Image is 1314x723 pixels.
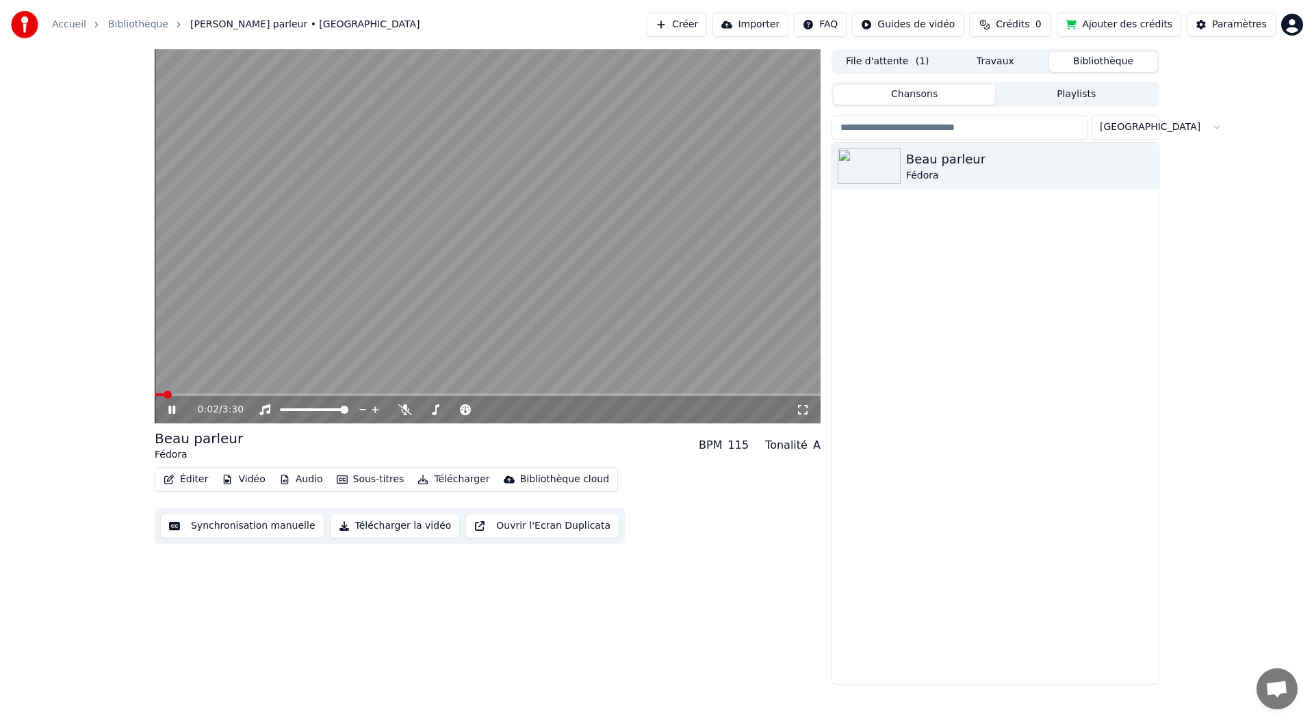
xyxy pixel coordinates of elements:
[11,11,38,38] img: youka
[794,12,847,37] button: FAQ
[728,437,749,453] div: 115
[712,12,788,37] button: Importer
[155,448,243,462] div: Fédora
[158,470,214,489] button: Éditer
[834,85,996,105] button: Chansons
[647,12,707,37] button: Créer
[52,18,420,31] nav: breadcrumb
[1049,52,1157,72] button: Bibliothèque
[813,437,821,453] div: A
[852,12,964,37] button: Guides de vidéo
[834,52,942,72] button: File d'attente
[331,470,410,489] button: Sous-titres
[160,514,324,538] button: Synchronisation manuelle
[330,514,461,538] button: Télécharger la vidéo
[520,473,609,486] div: Bibliothèque cloud
[942,52,1050,72] button: Travaux
[216,470,270,489] button: Vidéo
[274,470,328,489] button: Audio
[1257,668,1298,709] div: Ouvrir le chat
[52,18,86,31] a: Accueil
[155,429,243,448] div: Beau parleur
[108,18,168,31] a: Bibliothèque
[916,55,929,68] span: ( 1 )
[969,12,1051,37] button: Crédits0
[190,18,420,31] span: [PERSON_NAME] parleur • [GEOGRAPHIC_DATA]
[465,514,619,538] button: Ouvrir l'Ecran Duplicata
[1100,120,1200,134] span: [GEOGRAPHIC_DATA]
[765,437,808,453] div: Tonalité
[906,169,1153,183] div: Fédora
[996,18,1029,31] span: Crédits
[699,437,722,453] div: BPM
[1212,18,1267,31] div: Paramètres
[198,403,231,417] div: /
[1187,12,1276,37] button: Paramètres
[198,403,219,417] span: 0:02
[995,85,1157,105] button: Playlists
[222,403,244,417] span: 3:30
[1035,18,1042,31] span: 0
[906,150,1153,169] div: Beau parleur
[412,470,495,489] button: Télécharger
[1057,12,1181,37] button: Ajouter des crédits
